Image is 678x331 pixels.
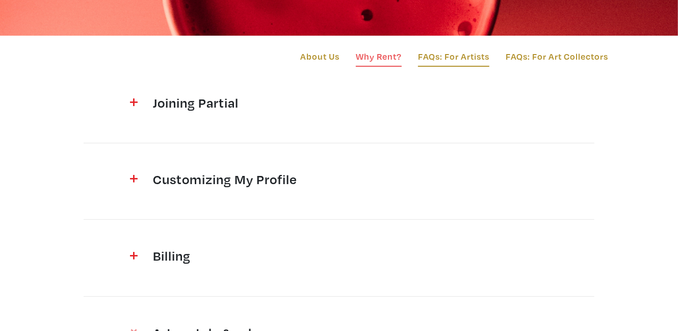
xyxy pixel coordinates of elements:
img: plus.svg [130,98,138,106]
a: About Us [300,49,340,63]
h4: Billing [153,247,525,264]
a: FAQs: For Artists [418,49,489,67]
h4: Customizing My Profile [153,171,525,187]
a: FAQs: For Art Collectors [506,49,608,63]
h4: Joining Partial [153,94,525,111]
img: plus.svg [130,252,138,260]
a: Why Rent? [356,49,402,67]
img: plus.svg [130,175,138,183]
